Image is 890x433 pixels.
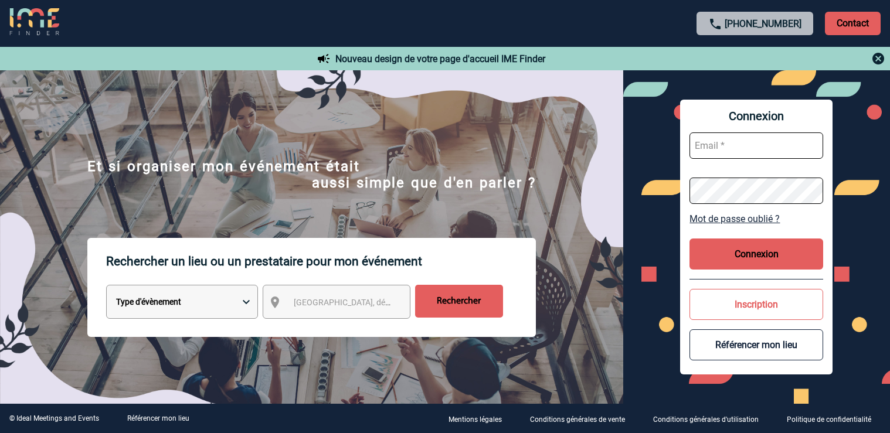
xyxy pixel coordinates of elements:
p: Conditions générales d'utilisation [653,415,759,424]
a: Conditions générales d'utilisation [644,413,777,424]
p: Rechercher un lieu ou un prestataire pour mon événement [106,238,536,285]
a: Mentions légales [439,413,521,424]
input: Email * [689,132,823,159]
input: Rechercher [415,285,503,318]
p: Contact [825,12,881,35]
p: Conditions générales de vente [530,415,625,424]
button: Inscription [689,289,823,320]
p: Mentions légales [449,415,502,424]
a: Politique de confidentialité [777,413,890,424]
img: call-24-px.png [708,17,722,31]
a: [PHONE_NUMBER] [725,18,801,29]
span: [GEOGRAPHIC_DATA], département, région... [294,298,457,307]
a: Mot de passe oublié ? [689,213,823,224]
button: Connexion [689,238,823,270]
a: Conditions générales de vente [521,413,644,424]
p: Politique de confidentialité [787,415,871,424]
div: © Ideal Meetings and Events [9,414,99,422]
a: Référencer mon lieu [127,414,189,422]
button: Référencer mon lieu [689,329,823,360]
span: Connexion [689,109,823,123]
